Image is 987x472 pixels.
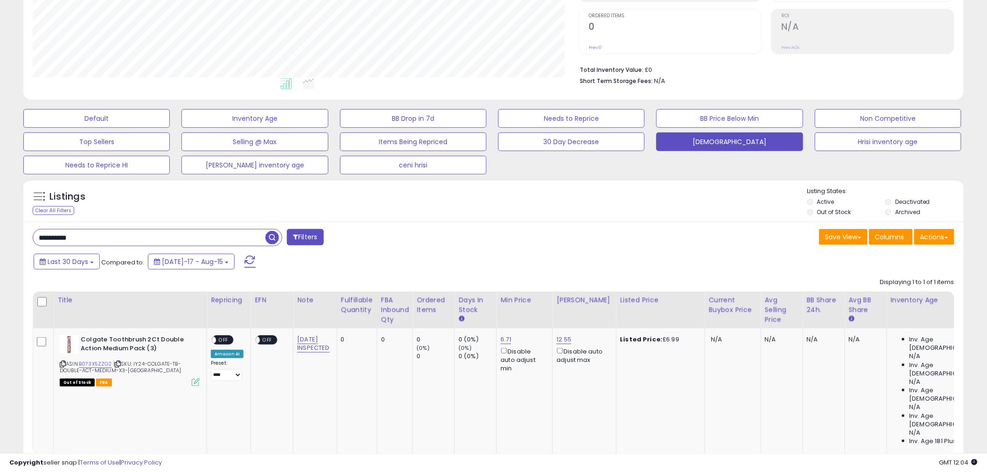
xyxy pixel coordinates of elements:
[260,336,275,344] span: OFF
[341,335,370,344] div: 0
[459,344,472,352] small: (0%)
[60,379,95,387] span: All listings that are currently out of stock and unavailable for purchase on Amazon
[211,295,247,305] div: Repricing
[459,315,464,323] small: Days In Stock.
[340,109,487,128] button: BB Drop in 7d
[9,458,43,467] strong: Copyright
[101,258,144,267] span: Compared to:
[81,335,194,355] b: Colgate Toothbrush 2Ct Double Action Medium Pack (3)
[211,350,243,358] div: Amazon AI
[500,295,549,305] div: Min Price
[181,156,328,174] button: [PERSON_NAME] inventory age
[807,187,964,196] p: Listing States:
[556,335,571,344] a: 12.55
[48,257,88,266] span: Last 30 Days
[849,295,883,315] div: Avg BB Share
[765,335,796,344] div: N/A
[9,458,162,467] div: seller snap | |
[79,360,112,368] a: B073X5ZZG2
[500,335,511,344] a: 6.71
[459,352,496,361] div: 0 (0%)
[80,458,119,467] a: Terms of Use
[23,132,170,151] button: Top Sellers
[34,254,100,270] button: Last 30 Days
[815,109,961,128] button: Non Competitive
[33,206,74,215] div: Clear All Filters
[819,229,868,245] button: Save View
[914,229,954,245] button: Actions
[459,295,493,315] div: Days In Stock
[255,295,289,305] div: EFN
[211,360,243,381] div: Preset:
[162,257,223,266] span: [DATE]-17 - Aug-15
[500,346,545,373] div: Disable auto adjust min
[910,352,921,361] span: N/A
[781,14,954,19] span: ROI
[880,278,954,287] div: Displaying 1 to 1 of 1 items
[781,45,799,50] small: Prev: N/A
[910,403,921,411] span: N/A
[654,76,665,85] span: N/A
[580,66,643,74] b: Total Inventory Value:
[148,254,235,270] button: [DATE]-17 - Aug-15
[60,335,200,385] div: ASIN:
[849,335,880,344] div: N/A
[875,232,904,242] span: Columns
[459,335,496,344] div: 0 (0%)
[589,14,761,19] span: Ordered Items
[815,132,961,151] button: Hrisi inventory age
[817,198,834,206] label: Active
[620,335,663,344] b: Listed Price:
[340,132,487,151] button: Items Being Repriced
[216,336,231,344] span: OFF
[556,346,609,364] div: Disable auto adjust max
[417,352,454,361] div: 0
[23,156,170,174] button: Needs to Reprice HI
[910,378,921,386] span: N/A
[121,458,162,467] a: Privacy Policy
[807,295,841,315] div: BB Share 24h.
[498,109,645,128] button: Needs to Reprice
[656,109,803,128] button: BB Price Below Min
[939,458,978,467] span: 2025-09-15 12:04 GMT
[287,229,323,245] button: Filters
[417,295,451,315] div: Ordered Items
[580,63,947,75] li: £0
[417,335,454,344] div: 0
[781,21,954,34] h2: N/A
[580,77,653,85] b: Short Term Storage Fees:
[709,295,757,315] div: Current Buybox Price
[381,335,406,344] div: 0
[96,379,112,387] span: FBA
[340,156,487,174] button: ceni hrisi
[869,229,913,245] button: Columns
[711,335,723,344] span: N/A
[910,437,959,445] span: Inv. Age 181 Plus:
[498,132,645,151] button: 30 Day Decrease
[341,295,373,315] div: Fulfillable Quantity
[765,295,799,325] div: Avg Selling Price
[817,208,851,216] label: Out of Stock
[910,429,921,437] span: N/A
[417,344,430,352] small: (0%)
[60,360,181,374] span: | SKU: IY24-COLGATE-TB-DOUBLE-ACT-MEDIUM-X3-[GEOGRAPHIC_DATA]
[23,109,170,128] button: Default
[620,335,698,344] div: £6.99
[556,295,612,305] div: [PERSON_NAME]
[49,190,85,203] h5: Listings
[620,295,701,305] div: Listed Price
[807,335,838,344] div: N/A
[57,295,203,305] div: Title
[589,45,602,50] small: Prev: 0
[656,132,803,151] button: [DEMOGRAPHIC_DATA]
[381,295,409,325] div: FBA inbound Qty
[895,208,920,216] label: Archived
[297,335,329,353] a: [DATE] INSPECTED
[297,295,333,305] div: Note
[181,132,328,151] button: Selling @ Max
[895,198,930,206] label: Deactivated
[181,109,328,128] button: Inventory Age
[60,335,78,354] img: 41NMC80qdWL._SL40_.jpg
[589,21,761,34] h2: 0
[849,315,855,323] small: Avg BB Share.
